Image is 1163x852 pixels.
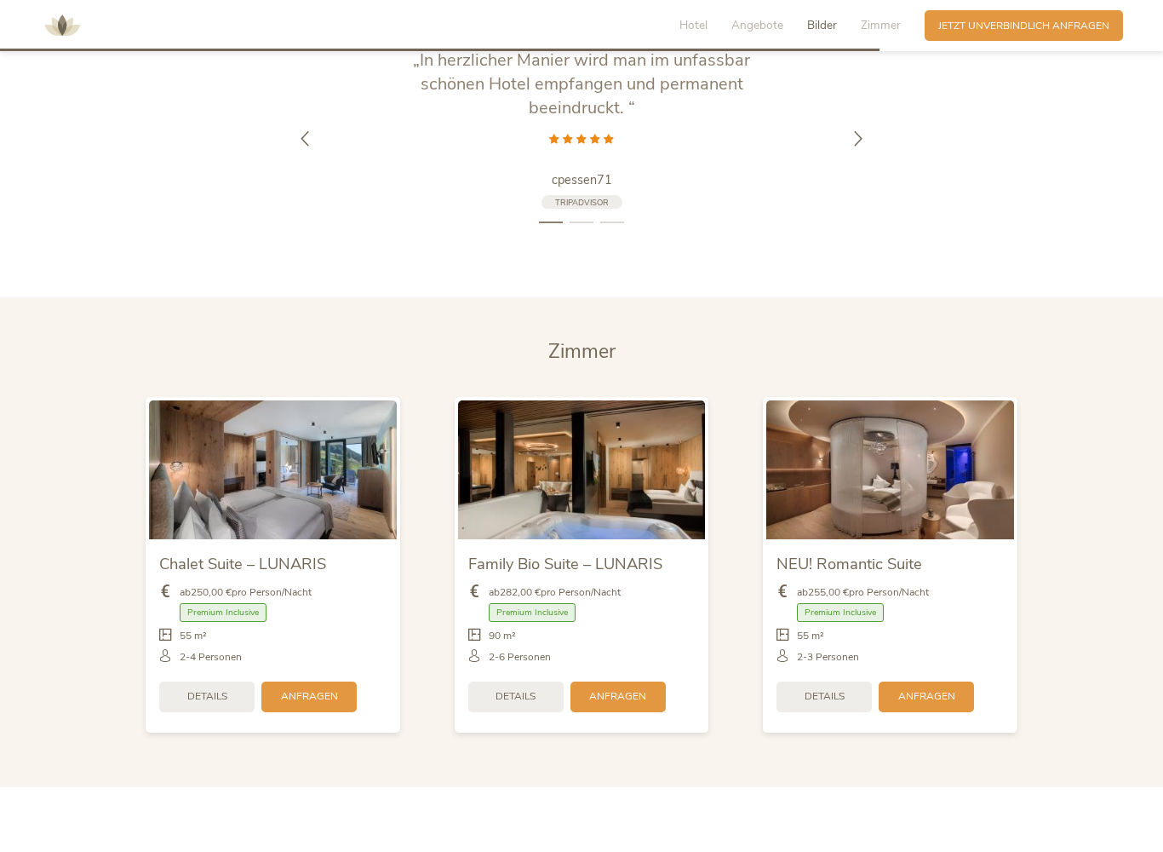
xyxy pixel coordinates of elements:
a: AMONTI & LUNARIS Wellnessresort [37,20,88,30]
img: Family Bio Suite – LUNARIS [458,400,706,539]
span: NEU! Romantic Suite [776,553,922,574]
img: Chalet Suite – LUNARIS [149,400,397,539]
span: Anfragen [281,689,338,704]
span: Details [187,689,227,704]
span: Premium Inclusive [797,603,884,623]
span: Zimmer [548,338,616,365]
a: TripAdvisor [541,195,622,210]
span: Jetzt unverbindlich anfragen [938,19,1109,33]
span: ab pro Person/Nacht [489,585,621,600]
span: TripAdvisor [555,197,609,208]
span: Bilder [807,17,837,33]
b: 282,00 € [500,585,541,599]
span: ab pro Person/Nacht [180,585,312,600]
a: cpessen71 [411,171,752,188]
span: Details [805,689,845,704]
span: cpessen71 [552,171,612,188]
span: Angebote [731,17,783,33]
span: 55 m² [180,629,207,643]
span: Anfragen [589,689,646,704]
img: NEU! Romantic Suite [766,400,1014,539]
span: Hotel [679,17,708,33]
span: Premium Inclusive [489,603,576,623]
span: 2-3 Personen [797,650,859,665]
span: Chalet Suite – LUNARIS [159,553,326,574]
b: 250,00 € [191,585,232,599]
span: „In herzlicher Manier wird man im unfassbar schönen Hotel empfangen und permanent beeindruckt. “ [413,49,750,119]
span: 2-4 Personen [180,650,242,665]
span: 2-6 Personen [489,650,551,665]
span: Zimmer [861,17,901,33]
span: Family Bio Suite – LUNARIS [468,553,662,574]
span: Anfragen [898,689,955,704]
b: 255,00 € [808,585,849,599]
span: Details [496,689,536,704]
span: Premium Inclusive [180,603,266,623]
span: ab pro Person/Nacht [797,585,929,600]
span: 90 m² [489,629,516,643]
span: 55 m² [797,629,824,643]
